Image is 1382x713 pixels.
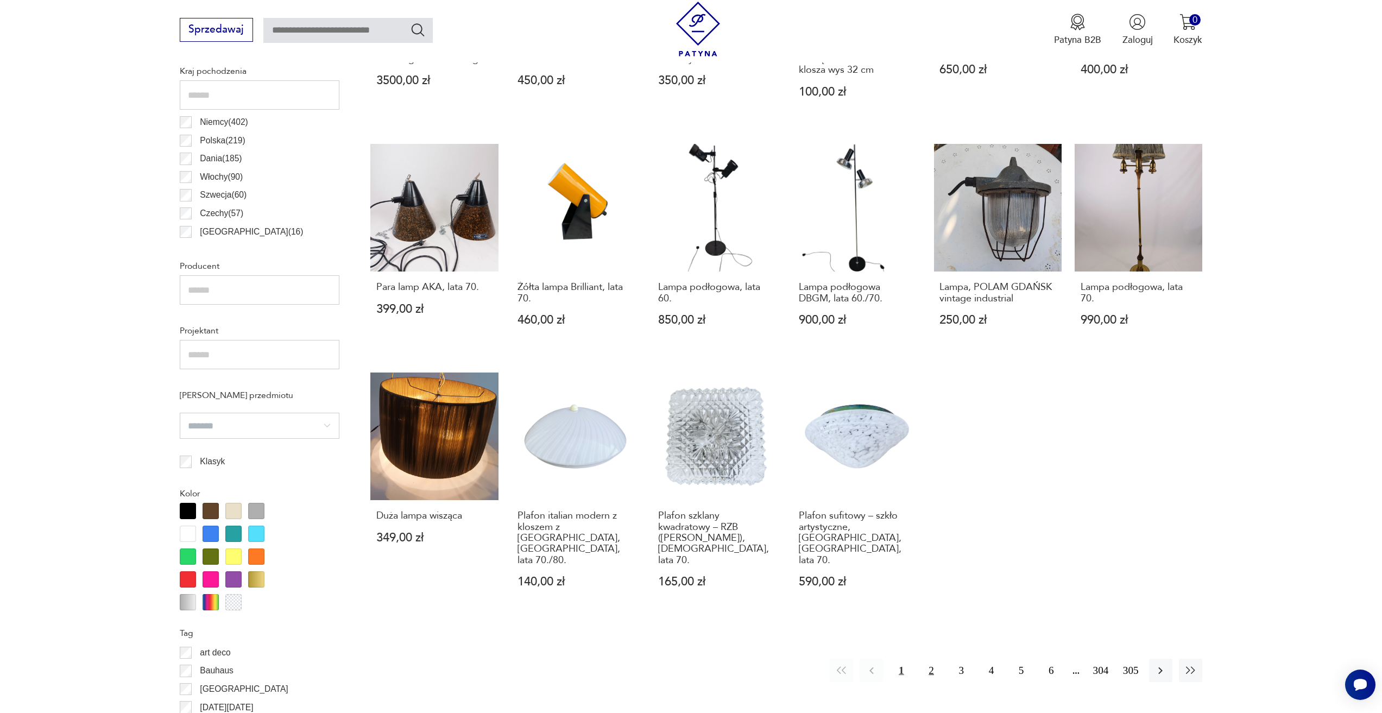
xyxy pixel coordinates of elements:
[1054,14,1101,46] button: Patyna B2B
[652,373,780,614] a: Plafon szklany kwadratowy – RZB (Rudolf Zimmermann Bamberg), Niemcy, lata 70.Plafon szklany kwadr...
[376,510,493,521] h3: Duża lampa wisząca
[919,659,943,682] button: 2
[799,510,915,566] h3: Plafon sufitowy – szkło artystyczne, [GEOGRAPHIC_DATA], [GEOGRAPHIC_DATA], lata 70.
[1075,144,1202,351] a: Lampa podłogowa, lata 70.Lampa podłogowa, lata 70.990,00 zł
[376,75,493,86] p: 3500,00 zł
[180,26,253,35] a: Sprzedawaj
[518,282,634,304] h3: Żółta lampa Brilliant, lata 70.
[658,31,774,65] h3: Lampka podłogowa mosiądzowana z mlecznymi kloszami
[200,134,245,148] p: Polska ( 219 )
[793,373,920,614] a: Plafon sufitowy – szkło artystyczne, Limburg, Niemcy, lata 70.Plafon sufitowy – szkło artystyczne...
[889,659,913,682] button: 1
[1345,670,1375,700] iframe: Smartsupp widget button
[180,18,253,42] button: Sprzedawaj
[200,243,303,257] p: [GEOGRAPHIC_DATA] ( 15 )
[658,510,774,566] h3: Plafon szklany kwadratowy – RZB ([PERSON_NAME]), [DEMOGRAPHIC_DATA], lata 70.
[980,659,1003,682] button: 4
[200,152,242,166] p: Dania ( 185 )
[518,75,634,86] p: 450,00 zł
[200,646,230,660] p: art deco
[376,532,493,544] p: 349,00 zł
[1009,659,1033,682] button: 5
[1189,14,1201,26] div: 0
[512,144,639,351] a: Żółta lampa Brilliant, lata 70.Żółta lampa Brilliant, lata 70.460,00 zł
[376,282,493,293] h3: Para lamp AKA, lata 70.
[799,86,915,98] p: 100,00 zł
[1122,14,1153,46] button: Zaloguj
[939,64,1056,75] p: 650,00 zł
[370,144,498,351] a: Para lamp AKA, lata 70.Para lamp AKA, lata 70.399,00 zł
[180,64,339,78] p: Kraj pochodzenia
[1069,14,1086,30] img: Ikona medalu
[1081,64,1197,75] p: 400,00 zł
[799,314,915,326] p: 900,00 zł
[1173,34,1202,46] p: Koszyk
[671,2,725,56] img: Patyna - sklep z meblami i dekoracjami vintage
[950,659,973,682] button: 3
[180,259,339,273] p: Producent
[180,626,339,640] p: Tag
[376,31,493,65] h3: Lampka podłogowa Szwedzka z drewna tekowego Scandi designe
[518,314,634,326] p: 460,00 zł
[410,22,426,37] button: Szukaj
[180,324,339,338] p: Projektant
[934,144,1062,351] a: Lampa, POLAM GDAŃSK vintage industrialLampa, POLAM GDAŃSK vintage industrial250,00 zł
[652,144,780,351] a: Lampa podłogowa, lata 60.Lampa podłogowa, lata 60.850,00 zł
[1173,14,1202,46] button: 0Koszyk
[180,388,339,402] p: [PERSON_NAME] przedmiotu
[658,314,774,326] p: 850,00 zł
[793,144,920,351] a: Lampa podłogowa DBGM, lata 60./70.Lampa podłogowa DBGM, lata 60./70.900,00 zł
[799,31,915,76] h3: lampka z prlu polam Poznań z porcelany i mosiądzu stan db brak klosza wys 32 cm
[1054,34,1101,46] p: Patyna B2B
[658,576,774,588] p: 165,00 zł
[1179,14,1196,30] img: Ikona koszyka
[1122,34,1153,46] p: Zaloguj
[1081,282,1197,304] h3: Lampa podłogowa, lata 70.
[200,225,303,239] p: [GEOGRAPHIC_DATA] ( 16 )
[658,282,774,304] h3: Lampa podłogowa, lata 60.
[518,510,634,566] h3: Plafon italian modern z kloszem z [GEOGRAPHIC_DATA], [GEOGRAPHIC_DATA], lata 70./80.
[200,206,243,220] p: Czechy ( 57 )
[518,576,634,588] p: 140,00 zł
[512,373,639,614] a: Plafon italian modern z kloszem z plexi, Włochy, lata 70./80.Plafon italian modern z kloszem z [G...
[939,314,1056,326] p: 250,00 zł
[1119,659,1143,682] button: 305
[1054,14,1101,46] a: Ikona medaluPatyna B2B
[939,282,1056,304] h3: Lampa, POLAM GDAŃSK vintage industrial
[200,170,243,184] p: Włochy ( 90 )
[799,576,915,588] p: 590,00 zł
[200,188,247,202] p: Szwecja ( 60 )
[200,115,248,129] p: Niemcy ( 402 )
[1039,659,1063,682] button: 6
[200,682,288,696] p: [GEOGRAPHIC_DATA]
[1129,14,1146,30] img: Ikonka użytkownika
[200,455,225,469] p: Klasyk
[658,75,774,86] p: 350,00 zł
[376,304,493,315] p: 399,00 zł
[1081,314,1197,326] p: 990,00 zł
[370,373,498,614] a: Duża lampa wiszącaDuża lampa wisząca349,00 zł
[180,487,339,501] p: Kolor
[518,31,634,65] h3: Lampka podłogowa mosiądzowana z lat 70./80.
[799,282,915,304] h3: Lampa podłogowa DBGM, lata 60./70.
[200,664,234,678] p: Bauhaus
[1089,659,1112,682] button: 304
